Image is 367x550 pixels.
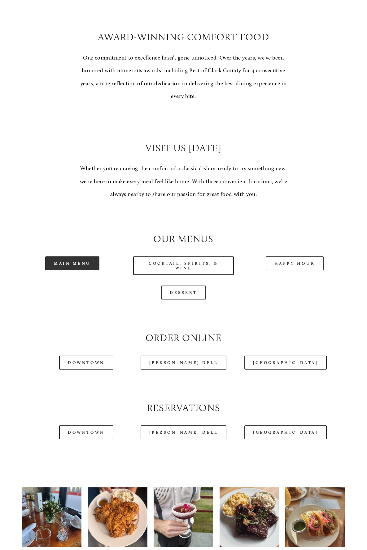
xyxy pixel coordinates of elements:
[78,162,290,201] p: Whether you're craving the comfort of a classic dish or ready to try something new, we’re here to...
[141,356,227,370] a: [PERSON_NAME] Dell
[59,425,113,439] a: Downtown
[141,425,227,439] a: [PERSON_NAME] Dell
[133,256,234,275] a: Cocktail, Spirits, & Wine
[45,256,99,270] a: Main Menu
[22,232,345,246] h2: Our Menus
[78,141,290,155] h2: Visit Us [DATE]
[244,425,327,439] a: [GEOGRAPHIC_DATA]
[161,286,206,299] a: Dessert
[78,51,290,103] p: Our commitment to excellence hasn’t gone unnoticed. Over the years, we've been honored with numer...
[22,401,345,415] h2: Reservations
[22,331,345,345] h2: Order Online
[244,356,327,370] a: [GEOGRAPHIC_DATA]
[59,356,113,370] a: Downtown
[266,256,324,270] a: Happy Hour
